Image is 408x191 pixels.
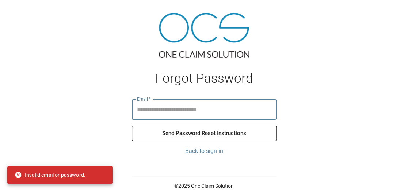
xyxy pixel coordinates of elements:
[132,71,277,86] h1: Forgot Password
[132,147,277,156] a: Back to sign in
[159,13,249,58] img: ocs-logo-tra.png
[132,126,277,141] button: Send Password Reset Instructions
[15,168,85,181] div: Invalid email or password.
[9,4,38,19] img: ocs-logo-white-transparent.png
[137,96,151,102] label: Email
[132,182,277,190] p: © 2025 One Claim Solution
